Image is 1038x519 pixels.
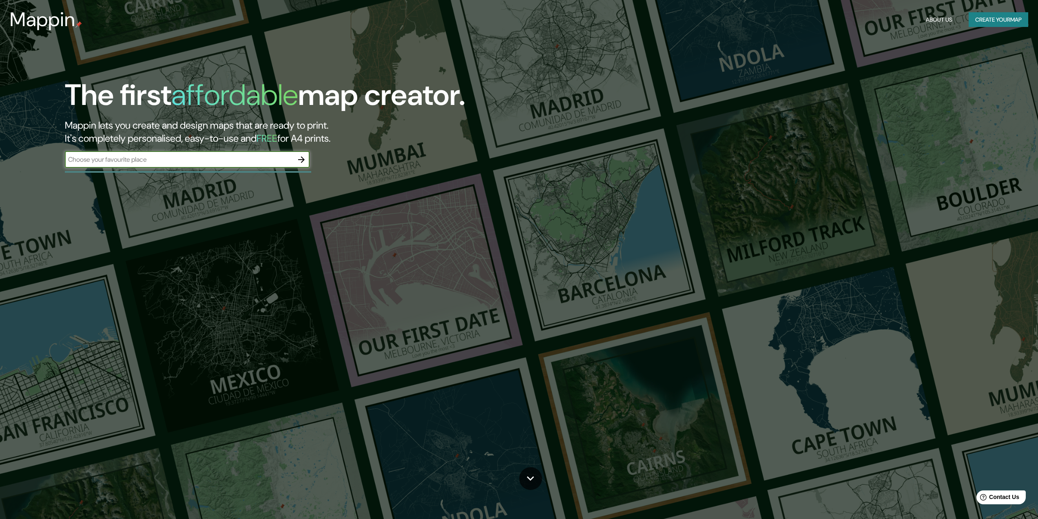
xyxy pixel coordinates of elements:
h3: Mappin [10,8,75,31]
h2: Mappin lets you create and design maps that are ready to print. It's completely personalised, eas... [65,119,584,145]
h1: The first map creator. [65,78,465,119]
h1: affordable [171,76,298,114]
button: About Us [923,12,956,27]
input: Choose your favourite place [65,155,293,164]
button: Create yourmap [969,12,1028,27]
h5: FREE [257,132,277,145]
iframe: Help widget launcher [965,487,1029,510]
img: mappin-pin [75,21,82,28]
